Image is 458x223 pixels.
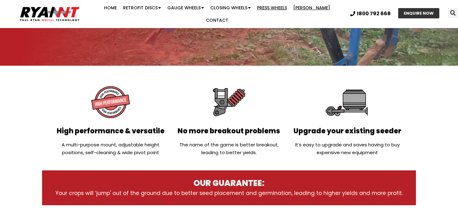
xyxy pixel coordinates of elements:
a: ENQUIRE NOW [398,8,439,18]
a: Press Wheels [254,2,290,14]
h2: No more breakout problems [173,128,285,135]
h2: High performance & versatile [55,128,167,135]
a: Gauge Wheels [164,2,207,14]
p: Your crops will ‘jump' out of the ground due to better seed placement and germination, leading to... [55,189,403,197]
img: Ryan NT logo [19,4,81,24]
a: 1800 792 668 [350,11,391,16]
h2: Upgrade your existing seeder [291,128,403,135]
nav: Menu [89,2,345,26]
p: The name of the game is better breakout, leading to better yields. [173,141,285,156]
a: Contact [203,14,231,26]
img: Upgrade your existing seeder [325,80,370,125]
img: High performance and versatile [88,80,133,125]
img: No more breakout problems [207,80,251,125]
span: 1800 792 668 [357,11,391,16]
div: Search [448,8,458,18]
a: Retrofit Discs [120,2,164,14]
h3: OUR GUARANTEE: [55,178,403,189]
a: [PERSON_NAME] [290,2,333,14]
p: It’s easy to upgrade and saves having to buy expensive new equipment [291,141,403,156]
a: Closing Wheels [207,2,254,14]
a: Home [101,2,120,14]
span: ENQUIRE NOW [404,11,434,15]
p: A multi-purpose mount, adjustable height positions, self-cleaning & wide pivot point [55,141,167,156]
